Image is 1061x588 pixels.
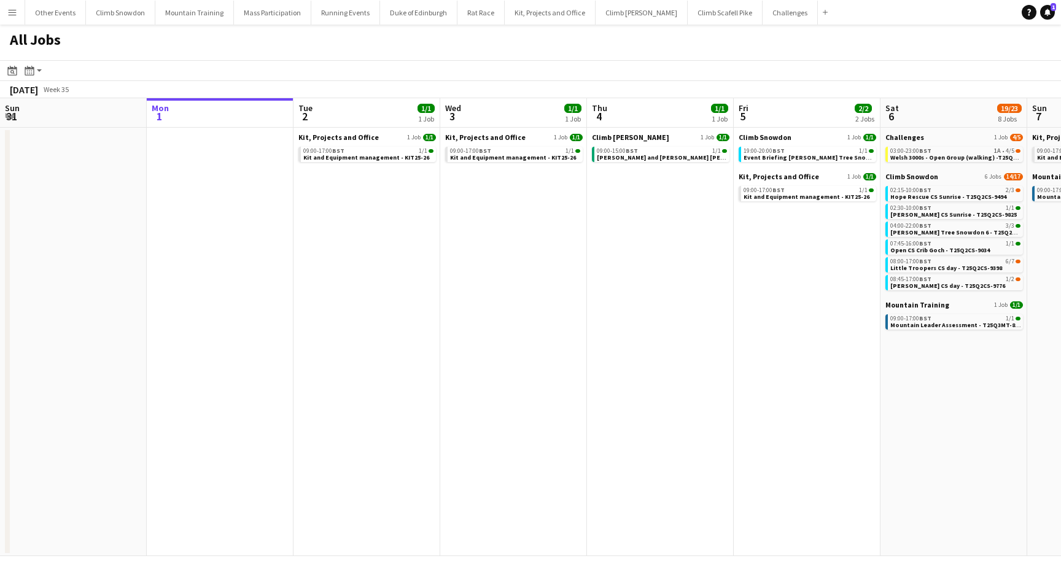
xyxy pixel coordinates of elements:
span: 3/3 [1016,224,1020,228]
button: Running Events [311,1,380,25]
span: 1A [994,148,1001,154]
button: Climb Scafell Pike [688,1,763,25]
span: 19:00-20:00 [744,148,785,154]
button: Other Events [25,1,86,25]
span: 1/1 [1006,241,1014,247]
span: Climb Snowdon [739,133,791,142]
span: Joshua Tree Snowdon 6 - T25Q2CS-9536 [890,228,1034,236]
a: 07:45-16:00BST1/1Open CS Crib Goch - T25Q2CS-9034 [890,239,1020,253]
span: 2/3 [1006,187,1014,193]
span: Hope Rescue CS Sunrise - T25Q2CS-9494 [890,193,1006,201]
span: 1/1 [565,148,574,154]
span: BST [919,314,931,322]
span: 09:00-17:00 [303,148,344,154]
div: 2 Jobs [855,114,874,123]
div: • [890,148,1020,154]
a: 08:00-17:00BST6/7Little Troopers CS day - T25Q2CS-9398 [890,257,1020,271]
span: BST [919,186,931,194]
span: BST [919,204,931,212]
span: Little Troopers CS day - T25Q2CS-9398 [890,264,1002,272]
span: 1 Job [407,134,421,141]
span: BST [626,147,638,155]
span: Wed [445,103,461,114]
span: 4/5 [1016,149,1020,153]
a: 09:00-17:00BST1/1Mountain Leader Assessment - T25Q3MT-8802 [890,314,1020,328]
span: 1 [150,109,169,123]
span: 3/3 [1006,223,1014,229]
span: Kit, Projects and Office [739,172,819,181]
span: 1/1 [869,188,874,192]
span: 1/1 [418,104,435,113]
span: BST [772,186,785,194]
span: 1/1 [863,134,876,141]
span: 2/2 [855,104,872,113]
span: 2/3 [1016,188,1020,192]
span: 1/1 [1016,317,1020,320]
span: 1/1 [575,149,580,153]
div: Challenges1 Job4/503:00-23:00BST1A•4/5Welsh 3000s - Open Group (walking) -T25Q2CH-9865 [885,133,1023,172]
a: 09:00-17:00BST1/1Kit and Equipment management - KIT25-26 [744,186,874,200]
span: 04:00-22:00 [890,223,931,229]
div: 1 Job [565,114,581,123]
span: 1/1 [423,134,436,141]
span: 4 [590,109,607,123]
span: Mon [152,103,169,114]
span: Open CS Crib Goch - T25Q2CS-9034 [890,246,990,254]
span: 1/1 [712,148,721,154]
span: 1/1 [1016,206,1020,210]
span: 09:00-17:00 [450,148,491,154]
div: Kit, Projects and Office1 Job1/109:00-17:00BST1/1Kit and Equipment management - KIT25-26 [298,133,436,164]
button: Kit, Projects and Office [505,1,596,25]
span: 1/2 [1006,276,1014,282]
span: Welsh 3000s - Open Group (walking) -T25Q2CH-9865 [890,153,1039,161]
span: BST [332,147,344,155]
button: Climb Snowdon [86,1,155,25]
a: Climb [PERSON_NAME]1 Job1/1 [592,133,729,142]
div: Kit, Projects and Office1 Job1/109:00-17:00BST1/1Kit and Equipment management - KIT25-26 [739,172,876,204]
button: Mass Participation [234,1,311,25]
div: 8 Jobs [998,114,1021,123]
a: Climb Snowdon6 Jobs14/17 [885,172,1023,181]
span: 03:00-23:00 [890,148,931,154]
span: 1/1 [717,134,729,141]
span: 6 Jobs [985,173,1001,180]
span: 09:00-15:00 [597,148,638,154]
button: Rat Race [457,1,505,25]
span: 07:45-16:00 [890,241,931,247]
span: 1 Job [994,134,1008,141]
span: BST [919,147,931,155]
span: 1/1 [564,104,581,113]
span: 1 Job [554,134,567,141]
a: Kit, Projects and Office1 Job1/1 [739,172,876,181]
span: Climb Ben Nevis [592,133,669,142]
span: 09:00-17:00 [744,187,785,193]
a: 19:00-20:00BST1/1Event Briefing [PERSON_NAME] Tree Snowdon 6 - T25Q2CS-9536 [744,147,874,161]
a: Climb Snowdon1 Job1/1 [739,133,876,142]
span: 7 [1030,109,1047,123]
span: 31 [3,109,20,123]
button: Challenges [763,1,818,25]
span: Week 35 [41,85,71,94]
button: Mountain Training [155,1,234,25]
span: BST [919,275,931,283]
span: 1/1 [1010,301,1023,309]
span: 2 [297,109,313,123]
span: 1/2 [1016,277,1020,281]
span: Kit and Equipment management - KIT25-26 [303,153,429,161]
span: BST [919,222,931,230]
span: 4/5 [1006,148,1014,154]
span: 1 [1051,3,1056,11]
span: 1 Job [994,301,1008,309]
span: Challenges [885,133,924,142]
span: 5 [737,109,748,123]
span: BST [919,239,931,247]
span: 1/1 [859,187,868,193]
a: 04:00-22:00BST3/3[PERSON_NAME] Tree Snowdon 6 - T25Q2CS-9536 [890,222,1020,236]
div: Climb Snowdon1 Job1/119:00-20:00BST1/1Event Briefing [PERSON_NAME] Tree Snowdon 6 - T25Q2CS-9536 [739,133,876,172]
span: Event Briefing Joshua Tree Snowdon 6 - T25Q2CS-9536 [744,153,932,161]
span: 4/5 [1010,134,1023,141]
span: Climb Snowdon [885,172,938,181]
span: BST [479,147,491,155]
a: 08:45-17:00BST1/2[PERSON_NAME] CS day - T25Q2CS-9776 [890,275,1020,289]
span: Sun [1032,103,1047,114]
